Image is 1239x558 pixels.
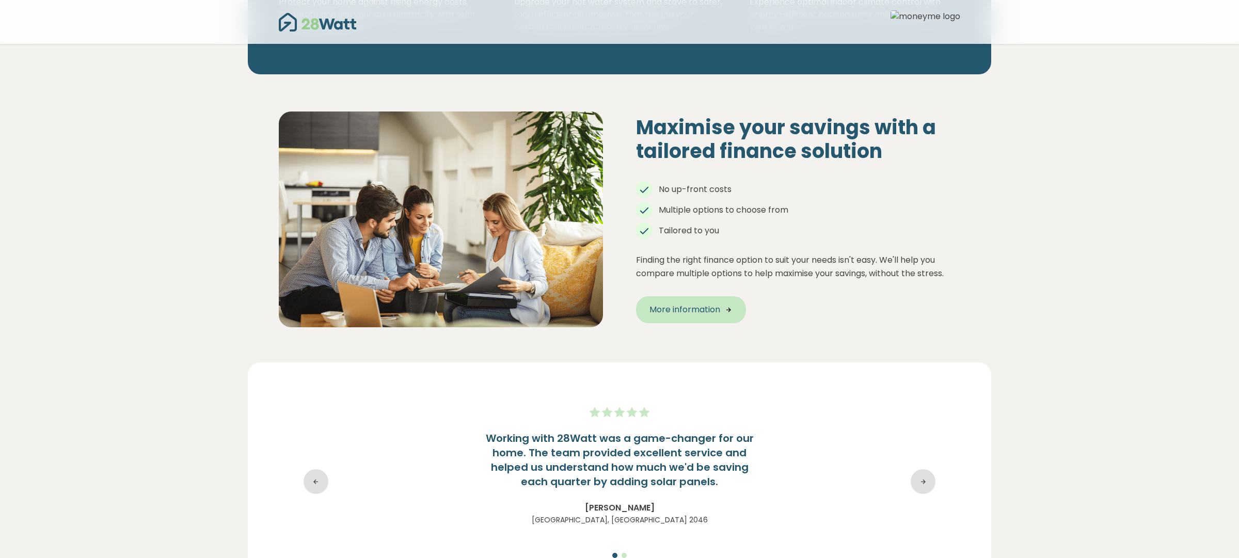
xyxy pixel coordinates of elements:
li: Tailored to you [636,225,960,237]
p: [GEOGRAPHIC_DATA], [GEOGRAPHIC_DATA] 2046 [413,514,826,525]
p: [PERSON_NAME] [413,501,826,515]
span: More information [649,304,720,316]
img: 28Watt logo [279,12,356,33]
h2: Maximise your savings with a tailored finance solution [636,116,960,163]
a: More information [636,296,746,323]
iframe: Chat Widget [1187,508,1239,558]
li: Multiple options to choose from [636,204,960,216]
p: Finding the right finance option to suit your needs isn't easy. We'll help you compare multiple o... [636,253,960,280]
li: No up-front costs [636,183,960,196]
img: moneyme logo [891,10,960,34]
h4: Working with 28Watt was a game-changer for our home. The team provided excellent service and help... [413,431,826,489]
